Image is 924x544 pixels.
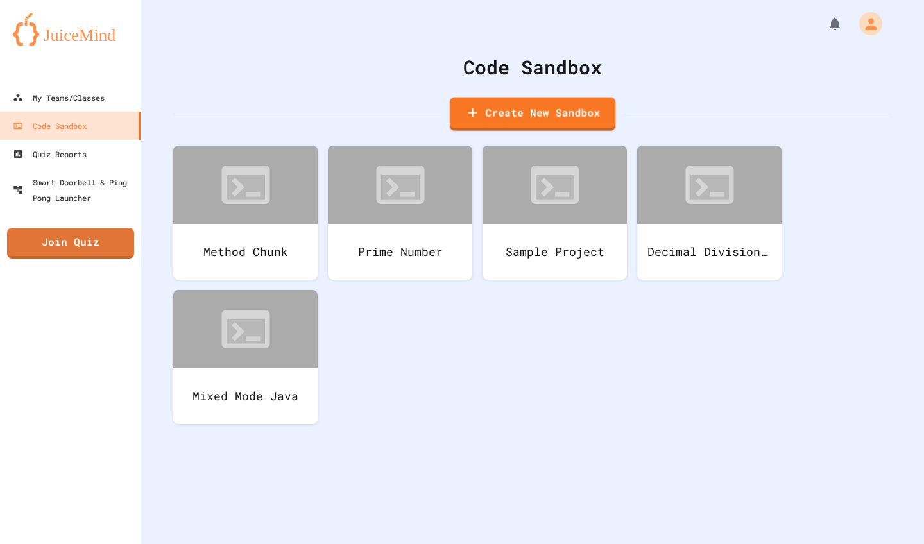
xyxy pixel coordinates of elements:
div: Mixed Mode Java [173,368,318,424]
div: My Teams/Classes [13,90,105,105]
a: Create New Sandbox [450,98,615,131]
a: Decimal Division Calculator [637,146,782,280]
div: My Notifications [803,13,846,35]
div: My Account [846,9,886,38]
div: Prime Number [328,224,472,280]
div: Sample Project [483,224,627,280]
div: Code Sandbox [13,118,87,133]
a: Prime Number [328,146,472,280]
div: Decimal Division Calculator [637,224,782,280]
a: Mixed Mode Java [173,290,318,424]
div: Method Chunk [173,224,318,280]
div: Code Sandbox [173,53,892,81]
div: Quiz Reports [13,146,87,162]
a: Sample Project [483,146,627,280]
div: Smart Doorbell & Ping Pong Launcher [13,174,136,205]
a: Method Chunk [173,146,318,280]
img: logo-orange.svg [13,13,128,46]
a: Join Quiz [7,228,134,259]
